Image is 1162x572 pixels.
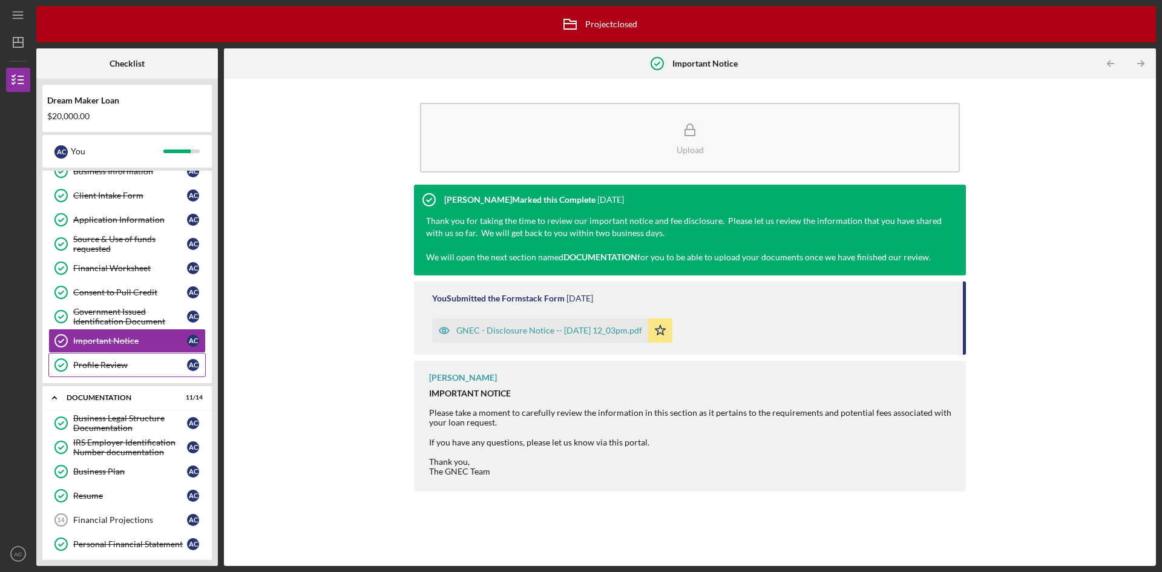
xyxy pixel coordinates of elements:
time: 2023-05-08 17:13 [597,195,624,205]
a: Business Legal Structure DocumentationAC [48,411,206,435]
div: Business Information [73,166,187,176]
div: A C [187,189,199,202]
div: Resume [73,491,187,501]
div: A C [187,490,199,502]
a: 14Financial ProjectionsAC [48,508,206,532]
button: GNEC - Disclosure Notice -- [DATE] 12_03pm.pdf [432,318,672,343]
div: You [71,141,163,162]
div: Profile Review [73,360,187,370]
a: Source & Use of funds requestedAC [48,232,206,256]
a: Personal Financial StatementAC [48,532,206,556]
div: Business Legal Structure Documentation [73,413,187,433]
div: A C [187,286,199,298]
div: [PERSON_NAME] Marked this Complete [444,195,596,205]
div: A C [187,262,199,274]
a: Client Intake FormAC [48,183,206,208]
div: A C [187,514,199,526]
div: Financial Projections [73,515,187,525]
div: $20,000.00 [47,111,207,121]
div: A C [187,417,199,429]
b: Checklist [110,59,145,68]
div: A C [187,335,199,347]
b: Important Notice [672,59,738,68]
a: Business PlanAC [48,459,206,484]
time: 2023-05-05 16:03 [566,294,593,303]
div: A C [54,145,68,159]
div: Thank you for taking the time to review our important notice and fee disclosure. Please let us re... [426,215,942,263]
div: A C [187,465,199,478]
div: Important Notice [73,336,187,346]
div: Documentation [67,394,172,401]
div: A C [187,238,199,250]
div: Financial Worksheet [73,263,187,273]
div: Project closed [555,9,637,39]
strong: DOCUMENTATION [563,252,637,262]
a: ResumeAC [48,484,206,508]
div: [PERSON_NAME] [429,373,497,383]
button: Upload [420,103,960,173]
div: 11 / 14 [181,394,203,401]
a: Important NoticeAC [48,329,206,353]
div: Client Intake Form [73,191,187,200]
div: Government Issued Identification Document [73,307,187,326]
a: Government Issued Identification DocumentAC [48,304,206,329]
button: AC [6,542,30,566]
tspan: 14 [57,516,65,524]
div: You Submitted the Formstack Form [432,294,565,303]
div: Dream Maker Loan [47,96,207,105]
div: Source & Use of funds requested [73,234,187,254]
a: Profile ReviewAC [48,353,206,377]
text: AC [14,551,22,557]
div: A C [187,311,199,323]
div: Business Plan [73,467,187,476]
div: Consent to Pull Credit [73,288,187,297]
div: Personal Financial Statement [73,539,187,549]
div: Please take a moment to carefully review the information in this section as it pertains to the re... [429,389,954,476]
div: GNEC - Disclosure Notice -- [DATE] 12_03pm.pdf [456,326,642,335]
strong: IMPORTANT NOTICE [429,388,511,398]
div: Application Information [73,215,187,225]
div: A C [187,359,199,371]
a: Financial WorksheetAC [48,256,206,280]
div: Upload [677,145,704,154]
a: Business InformationAC [48,159,206,183]
div: IRS Employer Identification Number documentation [73,438,187,457]
div: A C [187,441,199,453]
div: A C [187,538,199,550]
a: IRS Employer Identification Number documentationAC [48,435,206,459]
div: A C [187,165,199,177]
a: Consent to Pull CreditAC [48,280,206,304]
a: Application InformationAC [48,208,206,232]
div: A C [187,214,199,226]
